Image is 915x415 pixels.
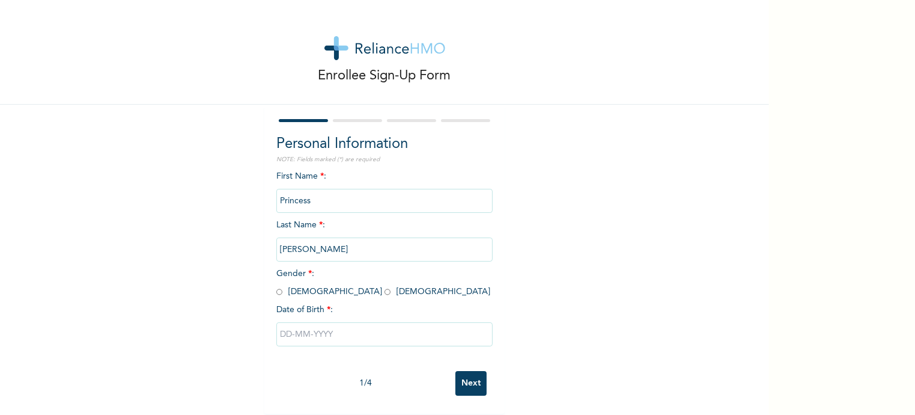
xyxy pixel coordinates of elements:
[276,189,493,213] input: Enter your first name
[276,377,455,390] div: 1 / 4
[276,172,493,205] span: First Name :
[276,304,333,316] span: Date of Birth :
[276,134,493,155] h2: Personal Information
[318,66,451,86] p: Enrollee Sign-Up Form
[276,221,493,254] span: Last Name :
[276,269,490,296] span: Gender : [DEMOGRAPHIC_DATA] [DEMOGRAPHIC_DATA]
[276,322,493,346] input: DD-MM-YYYY
[276,238,493,262] input: Enter your last name
[324,36,445,60] img: logo
[455,371,487,396] input: Next
[276,155,493,164] p: NOTE: Fields marked (*) are required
